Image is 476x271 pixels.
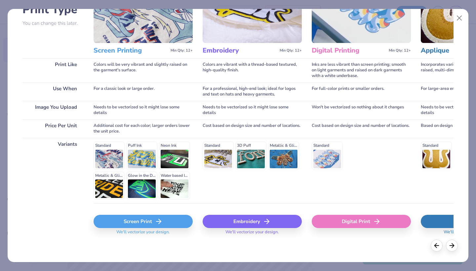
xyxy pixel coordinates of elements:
div: Won't be vectorized so nothing about it changes [312,101,411,119]
h3: Digital Printing [312,46,386,55]
div: Price Per Unit [22,119,84,138]
span: Min Qty: 12+ [171,48,193,53]
div: Colors will be very vibrant and slightly raised on the garment's surface. [94,58,193,82]
div: Additional cost for each color; larger orders lower the unit price. [94,119,193,138]
h3: Screen Printing [94,46,168,55]
div: For full-color prints or smaller orders. [312,82,411,101]
p: You can change this later. [22,20,84,26]
div: Inks are less vibrant than screen printing; smooth on light garments and raised on dark garments ... [312,58,411,82]
span: We'll vectorize your design. [223,229,281,239]
div: For a professional, high-end look; ideal for logos and text on hats and heavy garments. [203,82,302,101]
div: For a classic look or large order. [94,82,193,101]
div: Needs to be vectorized so it might lose some details [94,101,193,119]
div: Image You Upload [22,101,84,119]
div: Use When [22,82,84,101]
div: Cost based on design size and number of locations. [203,119,302,138]
div: Embroidery [203,215,302,228]
div: Colors are vibrant with a thread-based textured, high-quality finish. [203,58,302,82]
span: Min Qty: 12+ [280,48,302,53]
button: Close [453,12,466,24]
div: Digital Print [312,215,411,228]
div: Cost based on design size and number of locations. [312,119,411,138]
span: We'll vectorize your design. [114,229,172,239]
div: Variants [22,138,84,203]
div: Needs to be vectorized so it might lose some details [203,101,302,119]
span: Min Qty: 12+ [389,48,411,53]
div: Screen Print [94,215,193,228]
div: Print Like [22,58,84,82]
h3: Embroidery [203,46,277,55]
